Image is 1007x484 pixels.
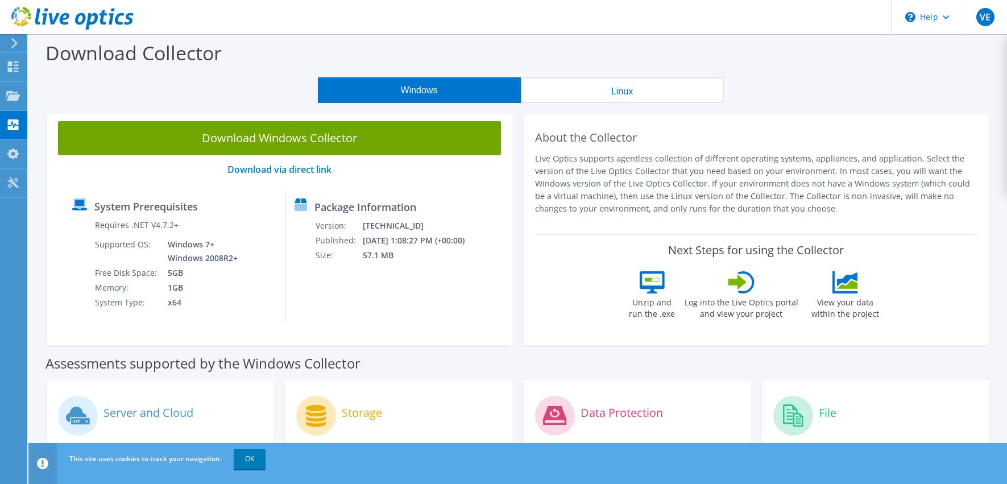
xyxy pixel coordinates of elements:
label: Unzip and run the .exe [626,293,678,320]
button: Windows [318,77,521,103]
label: Assessments supported by the Windows Collector [45,358,360,369]
label: Storage [342,407,382,419]
h2: About the Collector [535,131,978,144]
a: OK [234,449,266,469]
label: Requires .NET V4.7.2+ [95,220,179,231]
td: Memory: [94,280,159,295]
button: Linux [521,77,724,103]
td: Supported OS: [94,237,159,266]
td: Free Disk Space: [94,266,159,280]
a: Download via direct link [227,163,331,176]
td: 1GB [159,280,240,295]
label: Server and Cloud [103,407,193,419]
td: [TECHNICAL_ID] [362,218,480,233]
td: Published: [315,233,362,248]
a: Download Windows Collector [58,121,501,155]
label: Package Information [314,201,416,213]
td: 5GB [159,266,240,280]
p: Live Optics supports agentless collection of different operating systems, appliances, and applica... [535,152,978,215]
td: System Type: [94,295,159,310]
td: Windows 7+ Windows 2008R2+ [159,237,240,266]
td: 57.1 MB [362,248,480,263]
label: Next Steps for using the Collector [668,243,844,257]
td: [DATE] 1:08:27 PM (+00:00) [362,233,480,248]
label: Data Protection [581,407,663,419]
td: x64 [159,295,240,310]
label: Download Collector [45,40,222,66]
label: System Prerequisites [94,201,198,212]
label: File [819,407,836,419]
label: View your data within the project [805,293,886,320]
span: VE [976,8,994,26]
td: Size: [315,248,362,263]
svg: \n [905,12,915,22]
td: Version: [315,218,362,233]
label: Log into the Live Optics portal and view your project [684,293,799,320]
span: This site uses cookies to track your navigation. [69,454,222,464]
